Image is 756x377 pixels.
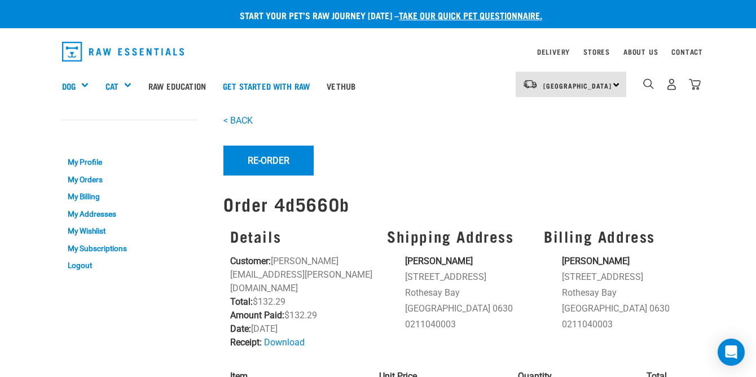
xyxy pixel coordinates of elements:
a: Get started with Raw [214,63,318,108]
a: Contact [671,50,703,54]
strong: [PERSON_NAME] [562,256,630,266]
li: [GEOGRAPHIC_DATA] 0630 [405,302,530,315]
div: [PERSON_NAME][EMAIL_ADDRESS][PERSON_NAME][DOMAIN_NAME] $132.29 $132.29 [DATE] [223,221,380,357]
div: Open Intercom Messenger [718,339,745,366]
li: Rothesay Bay [562,286,687,300]
a: Stores [583,50,610,54]
strong: Customer: [230,256,271,266]
a: < BACK [223,115,253,126]
button: Re-Order [223,146,314,175]
img: home-icon@2x.png [689,78,701,90]
strong: Total: [230,296,253,307]
a: My Subscriptions [62,240,197,257]
img: Raw Essentials Logo [62,42,184,62]
a: My Profile [62,154,197,171]
h3: Details [230,227,373,245]
a: My Wishlist [62,222,197,240]
h1: Order 4d5660b [223,194,694,214]
li: Rothesay Bay [405,286,530,300]
a: Vethub [318,63,364,108]
li: [STREET_ADDRESS] [405,270,530,284]
li: 0211040003 [562,318,687,331]
a: My Billing [62,188,197,205]
li: 0211040003 [405,318,530,331]
nav: dropdown navigation [53,37,703,66]
a: Cat [106,80,118,93]
a: My Account [62,131,117,137]
strong: [PERSON_NAME] [405,256,473,266]
strong: Amount Paid: [230,310,284,321]
a: Raw Education [140,63,214,108]
a: Download [264,337,305,348]
li: [GEOGRAPHIC_DATA] 0630 [562,302,687,315]
li: [STREET_ADDRESS] [562,270,687,284]
a: About Us [623,50,658,54]
strong: Date: [230,323,251,334]
span: [GEOGRAPHIC_DATA] [543,84,612,87]
a: My Orders [62,171,197,188]
h3: Shipping Address [387,227,530,245]
a: My Addresses [62,205,197,223]
a: Delivery [537,50,570,54]
img: user.png [666,78,678,90]
img: van-moving.png [522,79,538,89]
a: Logout [62,257,197,275]
a: Dog [62,80,76,93]
h3: Billing Address [544,227,687,245]
img: home-icon-1@2x.png [643,78,654,89]
strong: Receipt: [230,337,262,348]
a: take our quick pet questionnaire. [399,12,542,17]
